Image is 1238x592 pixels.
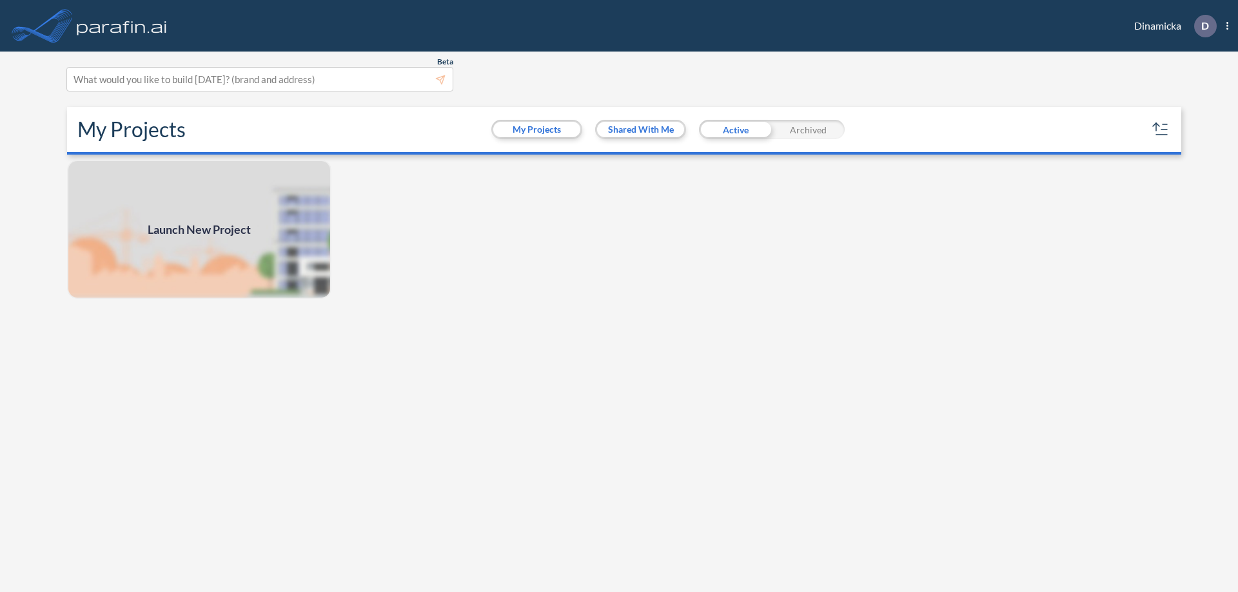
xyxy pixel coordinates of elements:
[772,120,845,139] div: Archived
[74,13,170,39] img: logo
[1115,15,1228,37] div: Dinamicka
[699,120,772,139] div: Active
[437,57,453,67] span: Beta
[77,117,186,142] h2: My Projects
[1201,20,1209,32] p: D
[148,221,251,238] span: Launch New Project
[67,160,331,299] a: Launch New Project
[493,122,580,137] button: My Projects
[597,122,684,137] button: Shared With Me
[67,160,331,299] img: add
[1150,119,1171,140] button: sort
